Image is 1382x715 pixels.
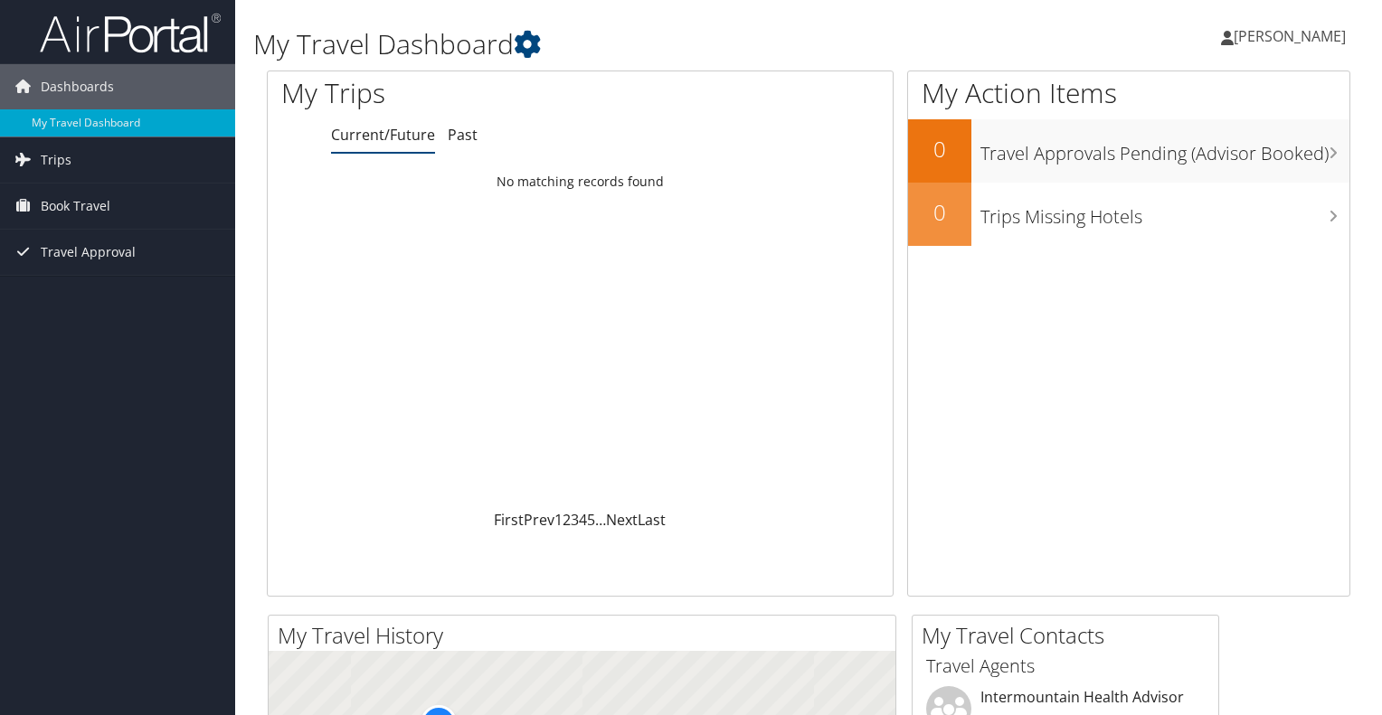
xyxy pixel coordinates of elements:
a: [PERSON_NAME] [1221,9,1364,63]
h2: My Travel History [278,620,895,651]
a: 3 [571,510,579,530]
a: 5 [587,510,595,530]
a: Last [638,510,666,530]
img: airportal-logo.png [40,12,221,54]
span: Trips [41,137,71,183]
h3: Travel Agents [926,654,1205,679]
a: 0Travel Approvals Pending (Advisor Booked) [908,119,1349,183]
span: Book Travel [41,183,110,229]
a: 1 [554,510,563,530]
h1: My Action Items [908,74,1349,112]
a: 0Trips Missing Hotels [908,183,1349,246]
h2: My Travel Contacts [922,620,1218,651]
a: Past [448,125,478,145]
h3: Travel Approvals Pending (Advisor Booked) [980,132,1349,166]
a: Prev [524,510,554,530]
span: … [595,510,606,530]
h3: Trips Missing Hotels [980,195,1349,230]
span: [PERSON_NAME] [1234,26,1346,46]
h1: My Travel Dashboard [253,25,994,63]
a: First [494,510,524,530]
span: Travel Approval [41,230,136,275]
h1: My Trips [281,74,619,112]
a: Current/Future [331,125,435,145]
h2: 0 [908,134,971,165]
a: 4 [579,510,587,530]
a: Next [606,510,638,530]
h2: 0 [908,197,971,228]
span: Dashboards [41,64,114,109]
td: No matching records found [268,165,893,198]
a: 2 [563,510,571,530]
